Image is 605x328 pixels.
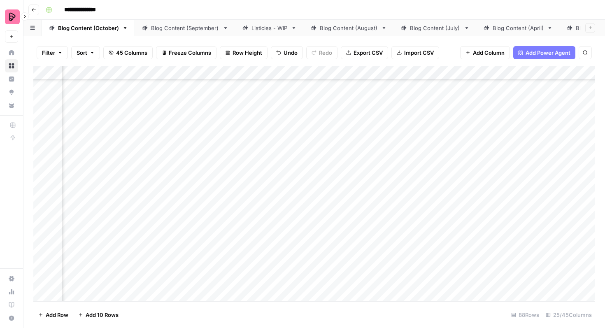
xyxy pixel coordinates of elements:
span: Undo [284,49,298,57]
span: Export CSV [354,49,383,57]
a: Learning Hub [5,298,18,312]
button: Help + Support [5,312,18,325]
button: Filter [37,46,68,59]
span: Filter [42,49,55,57]
div: Blog Content (October) [58,24,119,32]
span: Add Power Agent [526,49,570,57]
button: Add Power Agent [513,46,575,59]
span: Redo [319,49,332,57]
a: Blog Content (August) [304,20,394,36]
div: 25/45 Columns [542,308,595,321]
button: Freeze Columns [156,46,216,59]
button: Sort [71,46,100,59]
div: 88 Rows [508,308,542,321]
div: Blog Content (April) [493,24,544,32]
span: Add Column [473,49,505,57]
a: Opportunities [5,86,18,99]
a: Blog Content (October) [42,20,135,36]
div: Blog Content (July) [410,24,461,32]
button: Add Column [460,46,510,59]
button: Undo [271,46,303,59]
div: Blog Content (September) [151,24,219,32]
span: Import CSV [404,49,434,57]
span: 45 Columns [116,49,147,57]
a: Listicles - WIP [235,20,304,36]
a: Blog Content (July) [394,20,477,36]
span: Freeze Columns [169,49,211,57]
span: Sort [77,49,87,57]
a: Blog Content (September) [135,20,235,36]
span: Add Row [46,311,68,319]
button: Import CSV [391,46,439,59]
a: Your Data [5,99,18,112]
a: Settings [5,272,18,285]
span: Row Height [233,49,262,57]
a: Usage [5,285,18,298]
div: Listicles - WIP [251,24,288,32]
div: Blog Content (August) [320,24,378,32]
span: Add 10 Rows [86,311,119,319]
a: Browse [5,59,18,72]
a: Home [5,46,18,59]
button: Export CSV [341,46,388,59]
button: Add 10 Rows [73,308,123,321]
button: Row Height [220,46,268,59]
button: Add Row [33,308,73,321]
img: Preply Logo [5,9,20,24]
button: Redo [306,46,337,59]
a: Blog Content (April) [477,20,560,36]
a: Insights [5,72,18,86]
button: 45 Columns [103,46,153,59]
button: Workspace: Preply [5,7,18,27]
